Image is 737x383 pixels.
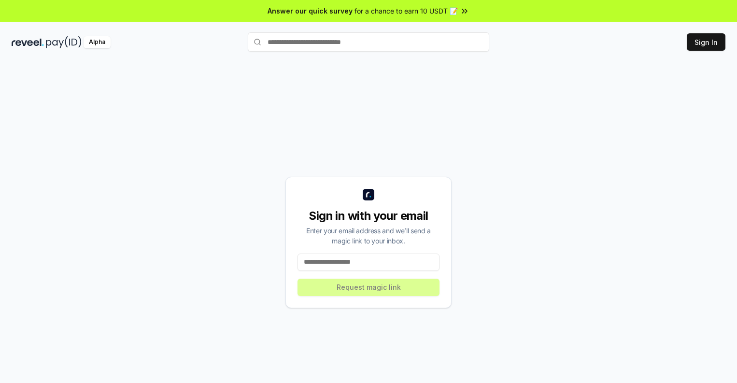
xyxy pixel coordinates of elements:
[268,6,353,16] span: Answer our quick survey
[354,6,458,16] span: for a chance to earn 10 USDT 📝
[298,208,439,224] div: Sign in with your email
[84,36,111,48] div: Alpha
[298,226,439,246] div: Enter your email address and we’ll send a magic link to your inbox.
[363,189,374,200] img: logo_small
[12,36,44,48] img: reveel_dark
[687,33,725,51] button: Sign In
[46,36,82,48] img: pay_id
